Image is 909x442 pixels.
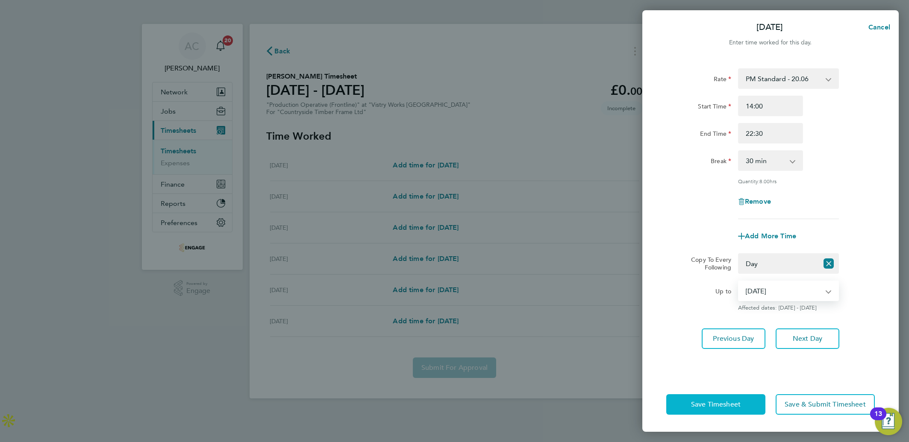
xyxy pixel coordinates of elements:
[866,23,890,31] span: Cancel
[700,130,731,140] label: End Time
[776,328,839,349] button: Next Day
[759,178,770,184] span: 8.00
[698,102,731,113] label: Start Time
[713,334,754,343] span: Previous Day
[874,414,882,425] div: 13
[738,233,796,240] button: Add More Time
[738,304,839,311] span: Affected dates: [DATE] - [DATE]
[776,394,875,415] button: Save & Submit Timesheet
[793,334,822,343] span: Next Day
[711,157,731,167] label: Break
[738,178,839,184] div: Quantity: hrs
[738,123,803,143] input: E.g. 18:00
[715,287,731,298] label: Up to
[855,19,899,36] button: Cancel
[738,96,803,116] input: E.g. 08:00
[691,400,741,409] span: Save Timesheet
[785,400,866,409] span: Save & Submit Timesheet
[666,394,765,415] button: Save Timesheet
[642,38,899,48] div: Enter time worked for this day.
[745,197,771,205] span: Remove
[757,21,783,33] p: [DATE]
[702,328,765,349] button: Previous Day
[738,198,771,205] button: Remove
[714,75,731,85] label: Rate
[684,256,731,271] label: Copy To Every Following
[745,232,796,240] span: Add More Time
[875,408,902,435] button: Open Resource Center, 13 new notifications
[824,254,834,273] button: Reset selection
